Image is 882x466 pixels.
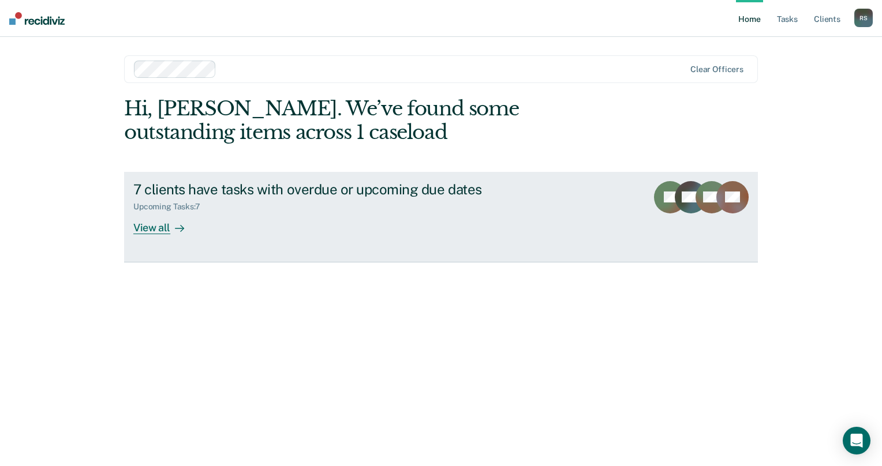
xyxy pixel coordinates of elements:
[133,202,210,212] div: Upcoming Tasks : 7
[854,9,873,27] button: RS
[690,65,743,74] div: Clear officers
[133,212,198,234] div: View all
[854,9,873,27] div: R S
[133,181,539,198] div: 7 clients have tasks with overdue or upcoming due dates
[9,12,65,25] img: Recidiviz
[124,97,631,144] div: Hi, [PERSON_NAME]. We’ve found some outstanding items across 1 caseload
[124,172,758,262] a: 7 clients have tasks with overdue or upcoming due datesUpcoming Tasks:7View all
[843,427,870,454] div: Open Intercom Messenger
